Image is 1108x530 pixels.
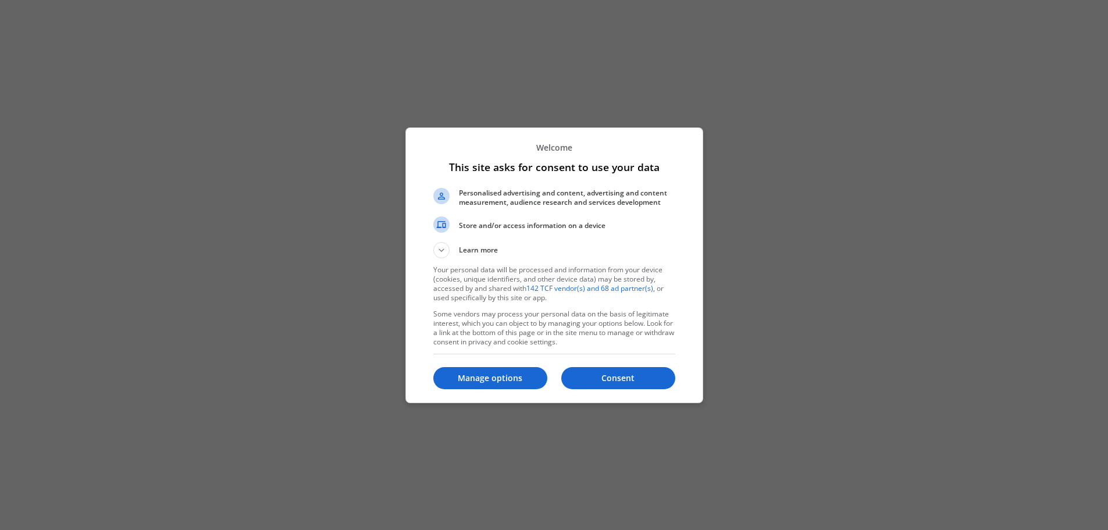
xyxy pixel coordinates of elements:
span: Learn more [459,245,498,258]
span: Store and/or access information on a device [459,221,675,230]
div: This site asks for consent to use your data [405,127,703,403]
button: Manage options [433,367,547,389]
a: 142 TCF vendor(s) and 68 ad partner(s) [526,283,653,293]
span: Personalised advertising and content, advertising and content measurement, audience research and ... [459,188,675,207]
p: Some vendors may process your personal data on the basis of legitimate interest, which you can ob... [433,310,675,347]
button: Consent [561,367,675,389]
p: Your personal data will be processed and information from your device (cookies, unique identifier... [433,265,675,303]
p: Manage options [433,372,547,384]
button: Learn more [433,242,675,258]
h1: This site asks for consent to use your data [433,160,675,174]
p: Welcome [433,142,675,153]
p: Consent [561,372,675,384]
